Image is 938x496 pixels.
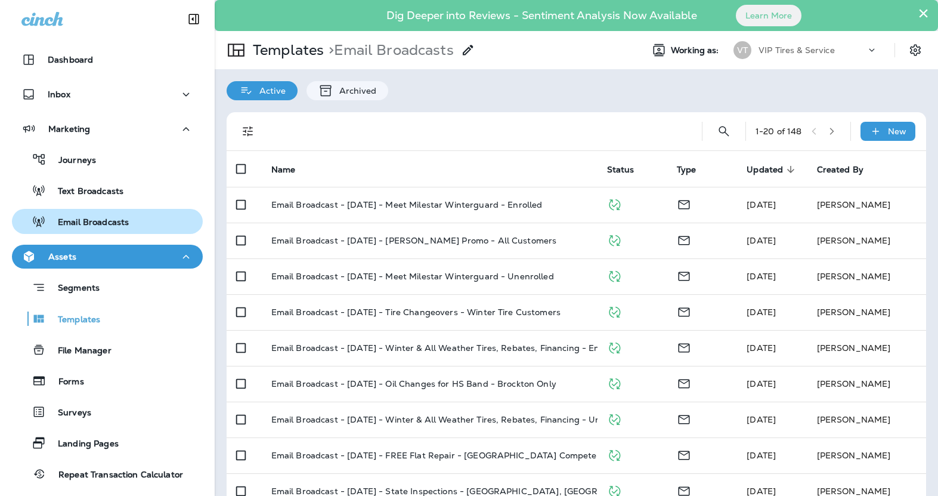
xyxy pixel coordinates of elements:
button: Filters [236,119,260,143]
p: Text Broadcasts [46,186,123,198]
p: File Manager [46,346,112,357]
span: Melinda Vorhees [747,378,776,389]
button: Surveys [12,399,203,424]
td: [PERSON_NAME] [807,402,926,438]
button: Repeat Transaction Calculator [12,461,203,486]
p: Templates [46,315,100,326]
td: [PERSON_NAME] [807,294,926,330]
span: Email [677,413,691,424]
p: Assets [48,252,76,261]
span: Published [607,198,622,209]
span: Email [677,341,691,352]
p: Email Broadcast - [DATE] - State Inspections - [GEOGRAPHIC_DATA], [GEOGRAPHIC_DATA] [271,486,657,496]
button: File Manager [12,337,203,362]
td: [PERSON_NAME] [807,187,926,223]
span: Published [607,270,622,281]
span: Created By [817,165,863,175]
button: Assets [12,245,203,269]
button: Segments [12,275,203,300]
td: [PERSON_NAME] [807,366,926,402]
button: Journeys [12,147,203,172]
div: VT [733,41,751,59]
button: Collapse Sidebar [177,7,210,31]
p: Forms [47,377,84,388]
p: Email Broadcasts [324,41,453,59]
p: Email Broadcast - [DATE] - Meet Milestar Winterguard - Enrolled [271,200,543,210]
span: Email [677,449,691,460]
button: Email Broadcasts [12,209,203,234]
button: Learn More [736,5,801,26]
button: Close [918,4,929,23]
button: Marketing [12,117,203,141]
span: Email [677,377,691,388]
button: Templates [12,306,203,331]
span: Updated [747,165,783,175]
td: [PERSON_NAME] [807,258,926,294]
button: Search Templates [712,119,736,143]
span: Updated [747,164,798,175]
td: [PERSON_NAME] [807,223,926,258]
button: Dashboard [12,48,203,72]
p: Segments [46,283,100,295]
span: Published [607,234,622,245]
span: Email [677,198,691,209]
span: Email [677,485,691,495]
p: Email Broadcast - [DATE] - Tire Changeovers - Winter Tire Customers [271,307,561,317]
p: Active [253,86,286,95]
td: [PERSON_NAME] [807,438,926,473]
p: Email Broadcast - [DATE] - Winter & All Weather Tires, Rebates, Financing - Enrolled [271,343,624,353]
span: Created By [817,164,879,175]
p: Archived [333,86,376,95]
p: Email Broadcast - [DATE] - [PERSON_NAME] Promo - All Customers [271,236,557,245]
p: VIP Tires & Service [759,45,835,55]
button: Text Broadcasts [12,178,203,203]
button: Settings [905,39,926,61]
p: Landing Pages [46,439,119,450]
span: Melinda Vorhees [747,307,776,318]
p: Templates [248,41,324,59]
span: Working as: [671,45,722,56]
span: Type [677,165,696,175]
span: Melinda Vorhees [747,235,776,246]
button: Forms [12,368,203,393]
p: New [888,127,906,136]
span: Status [607,164,650,175]
p: Email Broadcast - [DATE] - Meet Milestar Winterguard - Unenrolled [271,272,554,281]
p: Email Broadcast - [DATE] - Oil Changes for HS Band - Brockton Only [271,379,556,389]
span: Melinda Vorhees [747,450,776,461]
span: Type [677,164,712,175]
span: Email [677,306,691,316]
span: Melinda Vorhees [747,271,776,282]
button: Inbox [12,82,203,106]
span: Published [607,341,622,352]
span: Name [271,165,296,175]
span: Email [677,234,691,245]
span: Published [607,449,622,460]
p: Marketing [48,124,90,134]
span: Published [607,413,622,424]
p: Email Broadcast - [DATE] - FREE Flat Repair - [GEOGRAPHIC_DATA] Compete [271,451,597,460]
span: Published [607,485,622,495]
span: Status [607,165,634,175]
p: Journeys [47,155,96,167]
p: Repeat Transaction Calculator [47,470,183,481]
td: [PERSON_NAME] [807,330,926,366]
p: Dashboard [48,55,93,64]
div: 1 - 20 of 148 [756,127,802,136]
span: Email [677,270,691,281]
span: Melinda Vorhees [747,199,776,210]
p: Surveys [46,408,91,419]
span: Melinda Vorhees [747,343,776,353]
span: Name [271,164,311,175]
p: Email Broadcast - [DATE] - Winter & All Weather Tires, Rebates, Financing - Unenrolled [271,415,635,424]
span: Published [607,377,622,388]
p: Email Broadcasts [46,217,129,229]
p: Inbox [48,90,70,99]
span: Published [607,306,622,316]
button: Landing Pages [12,430,203,455]
span: Melinda Vorhees [747,414,776,425]
p: Dig Deeper into Reviews - Sentiment Analysis Now Available [352,14,732,17]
